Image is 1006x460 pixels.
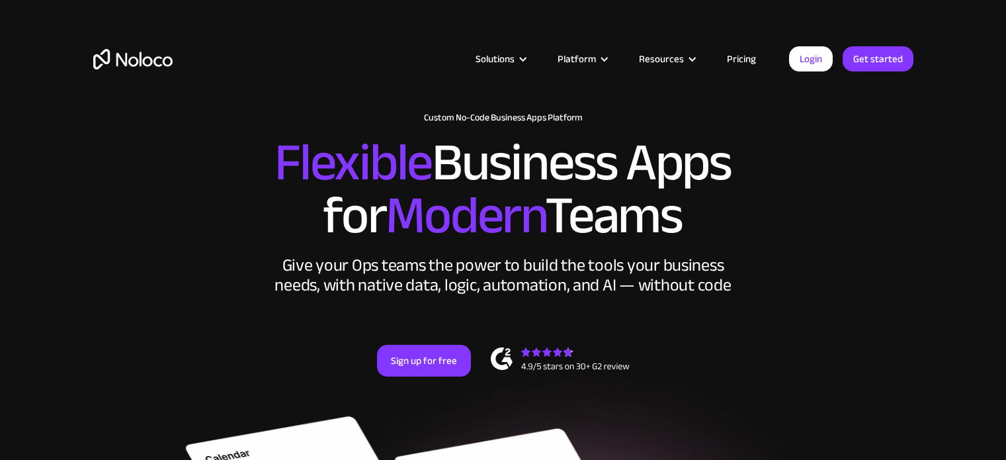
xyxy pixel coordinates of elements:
[377,345,471,377] a: Sign up for free
[386,166,545,265] span: Modern
[843,46,913,71] a: Get started
[541,50,622,68] div: Platform
[789,46,833,71] a: Login
[476,50,515,68] div: Solutions
[459,50,541,68] div: Solutions
[93,136,913,242] h2: Business Apps for Teams
[274,113,432,212] span: Flexible
[558,50,596,68] div: Platform
[622,50,710,68] div: Resources
[639,50,684,68] div: Resources
[710,50,773,68] a: Pricing
[93,49,173,69] a: home
[272,255,735,295] div: Give your Ops teams the power to build the tools your business needs, with native data, logic, au...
